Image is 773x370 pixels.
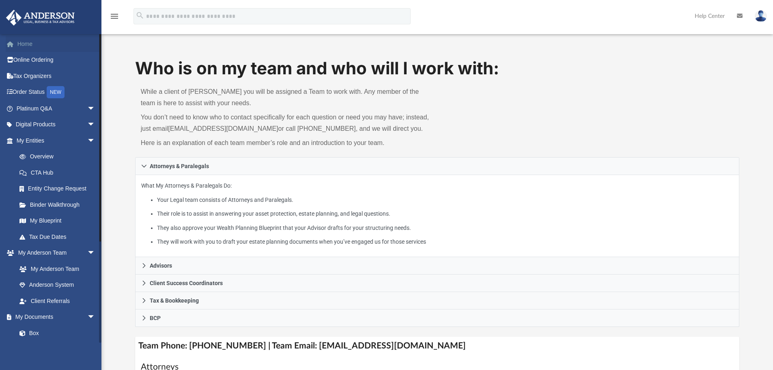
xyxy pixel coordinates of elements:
[157,195,733,205] li: Your Legal team consists of Attorneys and Paralegals.
[755,10,767,22] img: User Pic
[110,11,119,21] i: menu
[141,137,432,149] p: Here is an explanation of each team member’s role and an introduction to your team.
[135,56,740,80] h1: Who is on my team and who will I work with:
[150,298,199,303] span: Tax & Bookkeeping
[141,86,432,109] p: While a client of [PERSON_NAME] you will be assigned a Team to work with. Any member of the team ...
[11,164,108,181] a: CTA Hub
[11,197,108,213] a: Binder Walkthrough
[4,10,77,26] img: Anderson Advisors Platinum Portal
[157,223,733,233] li: They also approve your Wealth Planning Blueprint that your Advisor drafts for your structuring ne...
[135,175,740,257] div: Attorneys & Paralegals
[6,36,108,52] a: Home
[6,100,108,117] a: Platinum Q&Aarrow_drop_down
[47,86,65,98] div: NEW
[11,325,99,341] a: Box
[11,213,103,229] a: My Blueprint
[135,275,740,292] a: Client Success Coordinators
[135,337,740,355] h4: Team Phone: [PHONE_NUMBER] | Team Email: [EMAIL_ADDRESS][DOMAIN_NAME]
[11,181,108,197] a: Entity Change Request
[141,181,734,247] p: What My Attorneys & Paralegals Do:
[87,100,103,117] span: arrow_drop_down
[6,309,103,325] a: My Documentsarrow_drop_down
[150,163,209,169] span: Attorneys & Paralegals
[6,84,108,101] a: Order StatusNEW
[11,293,103,309] a: Client Referrals
[168,125,278,132] a: [EMAIL_ADDRESS][DOMAIN_NAME]
[11,261,99,277] a: My Anderson Team
[87,117,103,133] span: arrow_drop_down
[135,157,740,175] a: Attorneys & Paralegals
[87,132,103,149] span: arrow_drop_down
[141,112,432,134] p: You don’t need to know who to contact specifically for each question or need you may have; instea...
[150,280,223,286] span: Client Success Coordinators
[135,309,740,327] a: BCP
[135,292,740,309] a: Tax & Bookkeeping
[110,15,119,21] a: menu
[11,229,108,245] a: Tax Due Dates
[11,341,103,357] a: Meeting Minutes
[6,117,108,133] a: Digital Productsarrow_drop_down
[11,277,103,293] a: Anderson System
[150,263,172,268] span: Advisors
[6,132,108,149] a: My Entitiesarrow_drop_down
[135,257,740,275] a: Advisors
[6,68,108,84] a: Tax Organizers
[157,209,733,219] li: Their role is to assist in answering your asset protection, estate planning, and legal questions.
[150,315,161,321] span: BCP
[136,11,144,20] i: search
[87,245,103,262] span: arrow_drop_down
[157,237,733,247] li: They will work with you to draft your estate planning documents when you’ve engaged us for those ...
[11,149,108,165] a: Overview
[6,245,103,261] a: My Anderson Teamarrow_drop_down
[6,52,108,68] a: Online Ordering
[87,309,103,326] span: arrow_drop_down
